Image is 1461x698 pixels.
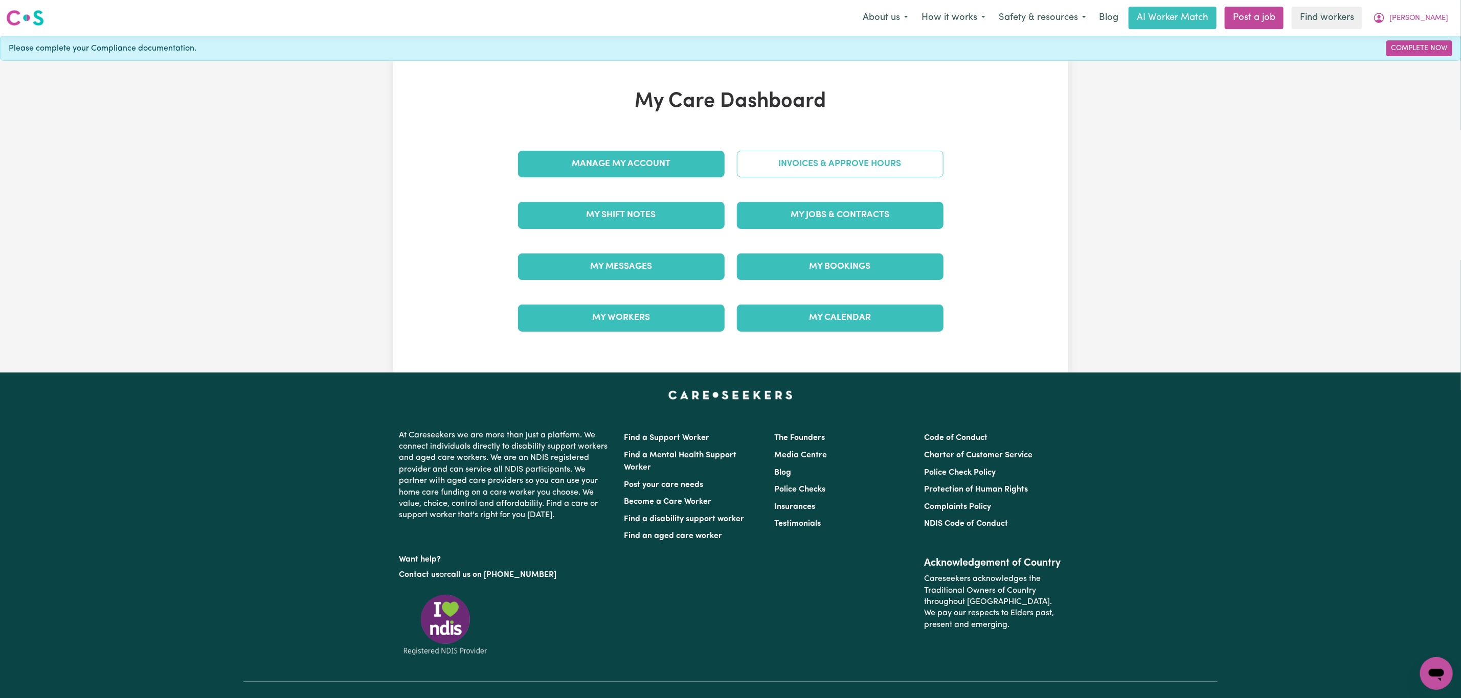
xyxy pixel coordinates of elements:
[399,593,491,657] img: Registered NDIS provider
[737,253,943,280] a: My Bookings
[924,569,1062,635] p: Careseekers acknowledges the Traditional Owners of Country throughout [GEOGRAPHIC_DATA]. We pay o...
[6,6,44,30] a: Careseekers logo
[924,451,1032,459] a: Charter of Customer Service
[447,571,557,579] a: call us on [PHONE_NUMBER]
[399,550,612,565] p: Want help?
[856,7,915,29] button: About us
[992,7,1093,29] button: Safety & resources
[6,9,44,27] img: Careseekers logo
[774,451,827,459] a: Media Centre
[624,532,723,540] a: Find an aged care worker
[924,520,1008,528] a: NDIS Code of Conduct
[1093,7,1125,29] a: Blog
[624,481,704,489] a: Post your care needs
[924,434,987,442] a: Code of Conduct
[1389,13,1448,24] span: [PERSON_NAME]
[924,485,1028,494] a: Protection of Human Rights
[624,515,745,523] a: Find a disability support worker
[774,520,821,528] a: Testimonials
[9,42,196,55] span: Please complete your Compliance documentation.
[518,151,725,177] a: Manage My Account
[1129,7,1217,29] a: AI Worker Match
[624,434,710,442] a: Find a Support Worker
[737,202,943,228] a: My Jobs & Contracts
[668,391,793,399] a: Careseekers home page
[1225,7,1284,29] a: Post a job
[399,426,612,525] p: At Careseekers we are more than just a platform. We connect individuals directly to disability su...
[1386,40,1452,56] a: Complete Now
[737,151,943,177] a: Invoices & Approve Hours
[924,557,1062,569] h2: Acknowledgement of Country
[1420,657,1453,690] iframe: Button to launch messaging window, conversation in progress
[774,434,825,442] a: The Founders
[399,571,440,579] a: Contact us
[924,503,991,511] a: Complaints Policy
[774,469,791,477] a: Blog
[518,253,725,280] a: My Messages
[518,305,725,331] a: My Workers
[624,498,712,506] a: Become a Care Worker
[915,7,992,29] button: How it works
[399,565,612,585] p: or
[512,89,950,114] h1: My Care Dashboard
[774,485,825,494] a: Police Checks
[1366,7,1455,29] button: My Account
[924,469,996,477] a: Police Check Policy
[518,202,725,228] a: My Shift Notes
[737,305,943,331] a: My Calendar
[1292,7,1362,29] a: Find workers
[624,451,737,472] a: Find a Mental Health Support Worker
[774,503,815,511] a: Insurances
